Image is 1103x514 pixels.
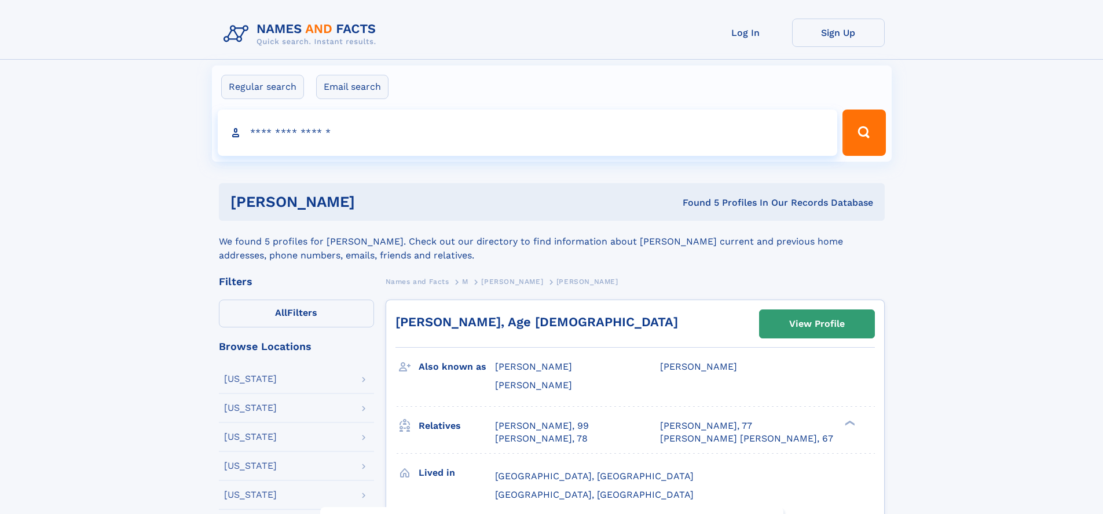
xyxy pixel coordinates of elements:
[219,276,374,287] div: Filters
[224,490,277,500] div: [US_STATE]
[519,196,873,209] div: Found 5 Profiles In Our Records Database
[481,274,543,289] a: [PERSON_NAME]
[760,310,874,338] a: View Profile
[224,403,277,413] div: [US_STATE]
[789,311,845,337] div: View Profile
[556,278,618,286] span: [PERSON_NAME]
[275,307,287,318] span: All
[419,357,495,377] h3: Also known as
[224,461,277,471] div: [US_STATE]
[386,274,449,289] a: Names and Facts
[481,278,543,286] span: [PERSON_NAME]
[495,420,589,432] a: [PERSON_NAME], 99
[316,75,389,99] label: Email search
[462,274,468,289] a: M
[495,361,572,372] span: [PERSON_NAME]
[495,489,694,500] span: [GEOGRAPHIC_DATA], [GEOGRAPHIC_DATA]
[219,19,386,50] img: Logo Names and Facts
[395,315,678,329] a: [PERSON_NAME], Age [DEMOGRAPHIC_DATA]
[842,419,856,426] div: ❯
[495,471,694,482] span: [GEOGRAPHIC_DATA], [GEOGRAPHIC_DATA]
[230,195,519,209] h1: [PERSON_NAME]
[219,300,374,327] label: Filters
[462,278,468,286] span: M
[218,110,838,156] input: search input
[495,380,572,391] span: [PERSON_NAME]
[219,221,885,263] div: We found 5 profiles for [PERSON_NAME]. Check out our directory to find information about [PERSON_...
[224,432,277,442] div: [US_STATE]
[224,374,277,384] div: [US_STATE]
[842,110,885,156] button: Search Button
[419,463,495,483] h3: Lived in
[221,75,304,99] label: Regular search
[219,341,374,352] div: Browse Locations
[699,19,792,47] a: Log In
[792,19,885,47] a: Sign Up
[660,420,752,432] a: [PERSON_NAME], 77
[660,361,737,372] span: [PERSON_NAME]
[660,432,833,445] a: [PERSON_NAME] [PERSON_NAME], 67
[419,416,495,436] h3: Relatives
[495,432,588,445] a: [PERSON_NAME], 78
